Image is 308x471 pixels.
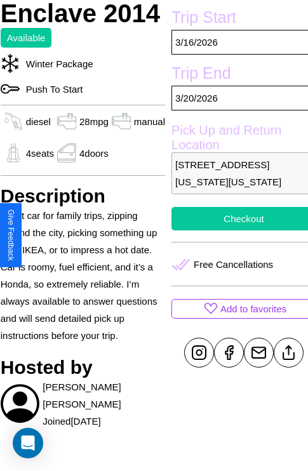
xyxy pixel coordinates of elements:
img: gas [1,143,26,163]
p: diesel [26,113,51,130]
p: 4 doors [79,145,109,162]
p: Push To Start [20,81,83,98]
h3: Hosted by [1,357,165,378]
h3: Description [1,185,165,207]
div: Open Intercom Messenger [13,428,43,458]
p: 28 mpg [79,113,109,130]
p: Free Cancellations [194,256,273,273]
p: Available [7,29,46,46]
img: gas [54,143,79,163]
p: Great car for family trips, zipping around the city, picking something up from IKEA, or to impres... [1,207,165,344]
p: Joined [DATE] [43,413,100,430]
img: gas [1,112,26,131]
p: Winter Package [20,55,93,72]
p: [PERSON_NAME] [PERSON_NAME] [43,378,165,413]
img: gas [54,112,79,131]
p: 4 seats [26,145,54,162]
img: gas [109,112,134,131]
p: manual [134,113,165,130]
p: Add to favorites [220,300,286,317]
div: Give Feedback [6,209,15,261]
